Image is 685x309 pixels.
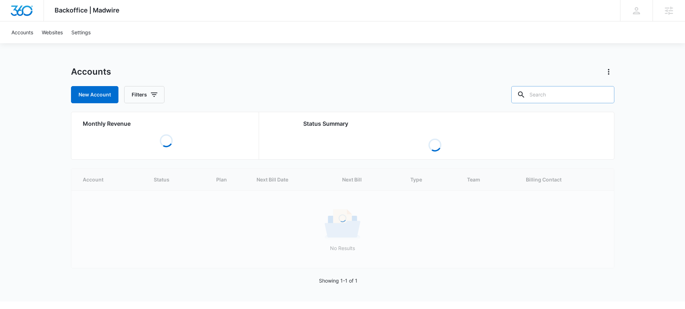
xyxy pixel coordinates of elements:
[303,119,567,128] h2: Status Summary
[603,66,614,78] button: Actions
[67,21,95,43] a: Settings
[7,21,37,43] a: Accounts
[319,277,357,284] p: Showing 1-1 of 1
[71,66,111,77] h1: Accounts
[37,21,67,43] a: Websites
[511,86,614,103] input: Search
[55,6,120,14] span: Backoffice | Madwire
[71,86,118,103] a: New Account
[124,86,164,103] button: Filters
[83,119,250,128] h2: Monthly Revenue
